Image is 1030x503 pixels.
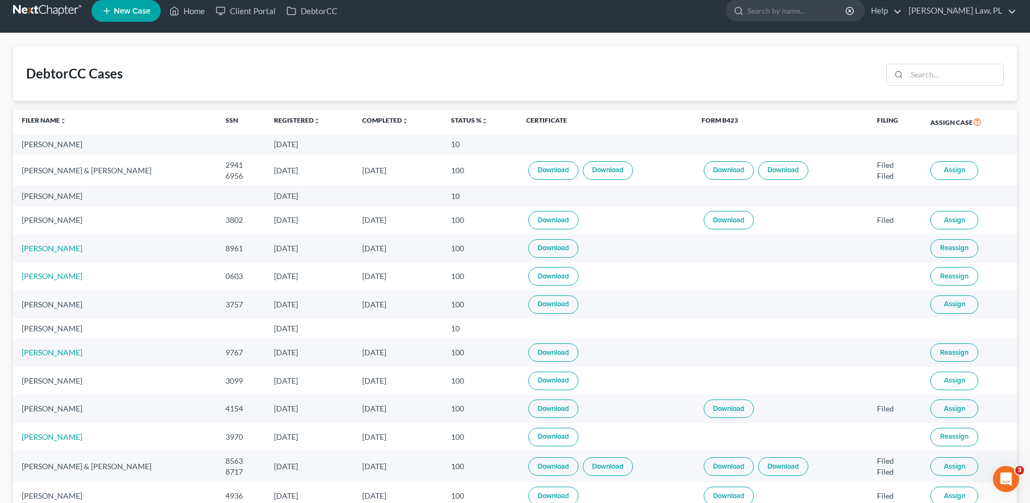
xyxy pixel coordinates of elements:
[22,375,208,386] div: [PERSON_NAME]
[442,367,518,395] td: 100
[704,457,754,476] a: Download
[22,299,208,310] div: [PERSON_NAME]
[22,348,82,357] a: [PERSON_NAME]
[528,428,578,446] a: Download
[265,451,354,482] td: [DATE]
[940,348,968,357] span: Reassign
[944,462,965,471] span: Assign
[265,155,354,186] td: [DATE]
[225,215,257,226] div: 3802
[225,375,257,386] div: 3099
[930,372,978,390] button: Assign
[22,165,208,176] div: [PERSON_NAME] & [PERSON_NAME]
[265,207,354,234] td: [DATE]
[265,290,354,318] td: [DATE]
[693,110,868,135] th: Form B423
[907,64,1003,85] input: Search...
[164,1,210,21] a: Home
[22,215,208,226] div: [PERSON_NAME]
[22,403,208,414] div: [PERSON_NAME]
[442,395,518,423] td: 100
[354,155,442,186] td: [DATE]
[528,295,578,314] a: Download
[944,404,965,413] span: Assign
[265,234,354,262] td: [DATE]
[265,263,354,290] td: [DATE]
[354,234,442,262] td: [DATE]
[877,171,913,181] div: Filed
[930,399,978,418] button: Assign
[265,186,354,206] td: [DATE]
[528,399,578,418] a: Download
[225,160,257,171] div: 2941
[877,403,913,414] div: Filed
[225,466,257,477] div: 8717
[354,367,442,395] td: [DATE]
[930,211,978,229] button: Assign
[225,403,257,414] div: 4154
[1015,466,1024,475] span: 3
[354,263,442,290] td: [DATE]
[482,118,488,124] i: unfold_more
[877,466,913,477] div: Filed
[22,191,208,202] div: [PERSON_NAME]
[528,211,578,229] a: Download
[22,490,208,501] div: [PERSON_NAME]
[26,65,123,82] div: DebtorCC Cases
[265,134,354,154] td: [DATE]
[930,343,978,362] button: Reassign
[940,244,968,252] span: Reassign
[442,234,518,262] td: 100
[528,457,578,476] a: Download
[903,1,1016,21] a: [PERSON_NAME] Law, PL
[528,372,578,390] a: Download
[225,171,257,181] div: 6956
[22,139,208,150] div: [PERSON_NAME]
[265,395,354,423] td: [DATE]
[354,339,442,367] td: [DATE]
[225,271,257,282] div: 0603
[225,456,257,466] div: 8563
[528,267,578,286] a: Download
[60,118,66,124] i: unfold_more
[442,318,518,338] td: 10
[517,110,693,135] th: Certificate
[944,492,965,500] span: Assign
[354,207,442,234] td: [DATE]
[265,339,354,367] td: [DATE]
[281,1,343,21] a: DebtorCC
[354,451,442,482] td: [DATE]
[265,423,354,451] td: [DATE]
[451,116,488,124] a: Status %unfold_more
[993,466,1019,492] iframe: Intercom live chat
[758,457,808,476] a: Download
[930,161,978,180] button: Assign
[22,271,82,281] a: [PERSON_NAME]
[944,376,965,385] span: Assign
[442,339,518,367] td: 100
[217,110,265,135] th: SSN
[930,428,978,446] button: Reassign
[944,300,965,308] span: Assign
[354,423,442,451] td: [DATE]
[274,116,320,124] a: Registeredunfold_more
[442,290,518,318] td: 100
[22,461,208,472] div: [PERSON_NAME] & [PERSON_NAME]
[877,160,913,171] div: Filed
[442,451,518,482] td: 100
[704,211,754,229] a: Download
[225,490,257,501] div: 4936
[442,423,518,451] td: 100
[442,207,518,234] td: 100
[866,1,902,21] a: Help
[583,161,633,180] a: Download
[877,490,913,501] div: Filed
[362,116,409,124] a: Completedunfold_more
[704,161,754,180] a: Download
[402,118,409,124] i: unfold_more
[442,263,518,290] td: 100
[22,323,208,334] div: [PERSON_NAME]
[210,1,281,21] a: Client Portal
[922,110,1017,135] th: Assign Case
[877,215,913,226] div: Filed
